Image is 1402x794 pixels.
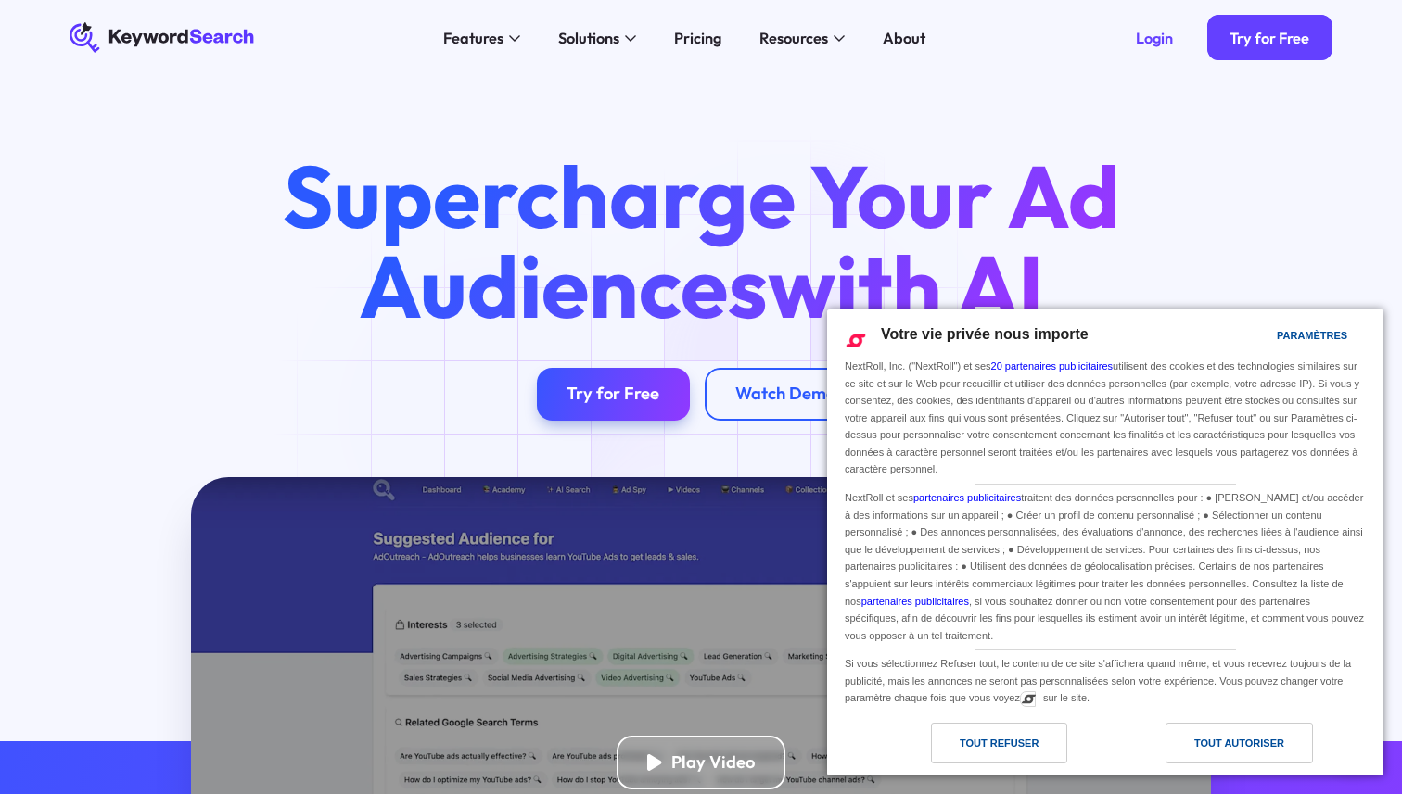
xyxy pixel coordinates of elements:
[663,22,733,53] a: Pricing
[1105,723,1372,773] a: Tout autoriser
[1230,29,1309,47] div: Try for Free
[674,27,721,49] div: Pricing
[768,231,1043,340] span: with AI
[881,326,1089,342] span: Votre vie privée nous importe
[1277,325,1347,346] div: Paramètres
[671,752,755,774] div: Play Video
[558,27,619,49] div: Solutions
[759,27,828,49] div: Resources
[872,22,937,53] a: About
[443,27,503,49] div: Features
[913,492,1021,503] a: partenaires publicitaires
[991,360,1113,372] a: 20 partenaires publicitaires
[841,485,1370,646] div: NextRoll et ses traitent des données personnelles pour : ● [PERSON_NAME] et/ou accéder à des info...
[960,733,1039,753] div: Tout refuser
[861,596,969,607] a: partenaires publicitaires
[1136,29,1173,47] div: Login
[841,650,1370,709] div: Si vous sélectionnez Refuser tout, le contenu de ce site s'affichera quand même, et vous recevrez...
[537,368,690,421] a: Try for Free
[1244,321,1289,355] a: Paramètres
[1207,15,1332,60] a: Try for Free
[567,384,659,405] div: Try for Free
[248,151,1154,330] h1: Supercharge Your Ad Audiences
[883,27,925,49] div: About
[1114,15,1196,60] a: Login
[838,723,1105,773] a: Tout refuser
[735,384,835,405] div: Watch Demo
[1194,733,1284,753] div: Tout autoriser
[841,356,1370,480] div: NextRoll, Inc. ("NextRoll") et ses utilisent des cookies et des technologies similaires sur ce si...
